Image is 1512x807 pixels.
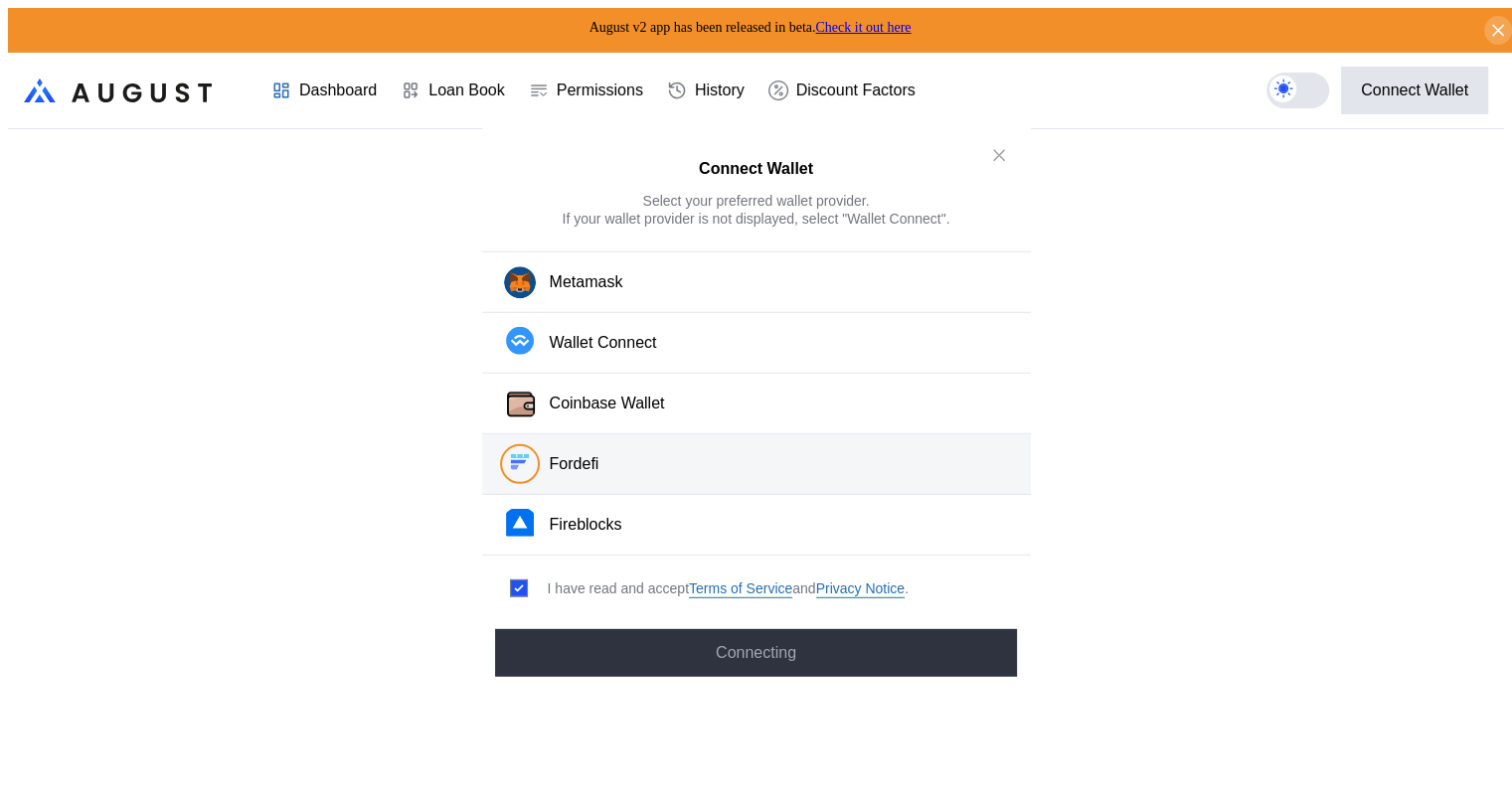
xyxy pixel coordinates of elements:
[983,139,1015,171] button: close modal
[506,448,534,476] img: Fordefi
[1361,81,1468,99] ya-tr-span: Connect Wallet
[550,453,599,474] div: Fordefi
[550,393,665,413] div: Coinbase Wallet
[550,514,622,535] div: Fireblocks
[482,313,1031,374] button: Wallet Connect
[482,374,1031,434] button: Coinbase WalletCoinbase Wallet
[699,160,813,178] h2: Connect Wallet
[299,81,377,99] ya-tr-span: Dashboard
[689,579,792,598] a: Terms of Service
[643,191,870,209] div: Select your preferred wallet provider.
[816,579,905,598] a: Privacy Notice
[550,271,623,292] div: Metamask
[504,388,538,421] img: Coinbase Wallet
[563,209,950,227] div: If your wallet provider is not displayed, select "Wallet Connect".
[589,20,816,35] ya-tr-span: August v2 app has been released in beta.
[550,332,657,353] div: Wallet Connect
[428,81,505,99] ya-tr-span: Loan Book
[506,509,534,537] img: Fireblocks
[792,579,815,597] span: and
[557,81,643,99] ya-tr-span: Permissions
[482,495,1031,556] button: FireblocksFireblocks
[695,81,745,99] ya-tr-span: History
[482,434,1031,495] button: FordefiFordefi
[548,579,909,598] div: I have read and accept .
[482,251,1031,313] button: Metamask
[495,628,1016,676] button: Connecting
[815,20,911,35] ya-tr-span: Check it out here
[796,81,916,99] ya-tr-span: Discount Factors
